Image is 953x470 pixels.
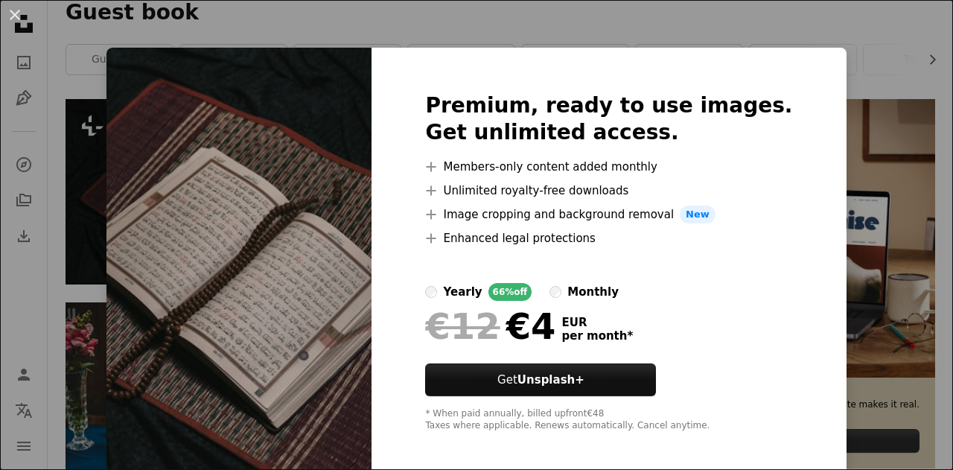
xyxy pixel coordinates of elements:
[425,206,792,223] li: Image cropping and background removal
[425,229,792,247] li: Enhanced legal protections
[425,182,792,200] li: Unlimited royalty-free downloads
[425,92,792,146] h2: Premium, ready to use images. Get unlimited access.
[425,158,792,176] li: Members-only content added monthly
[425,363,656,396] button: GetUnsplash+
[425,286,437,298] input: yearly66%off
[425,408,792,432] div: * When paid annually, billed upfront €48 Taxes where applicable. Renews automatically. Cancel any...
[561,316,633,329] span: EUR
[488,283,532,301] div: 66% off
[561,329,633,343] span: per month *
[517,373,584,387] strong: Unsplash+
[567,283,619,301] div: monthly
[549,286,561,298] input: monthly
[443,283,482,301] div: yearly
[425,307,555,346] div: €4
[425,307,500,346] span: €12
[680,206,715,223] span: New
